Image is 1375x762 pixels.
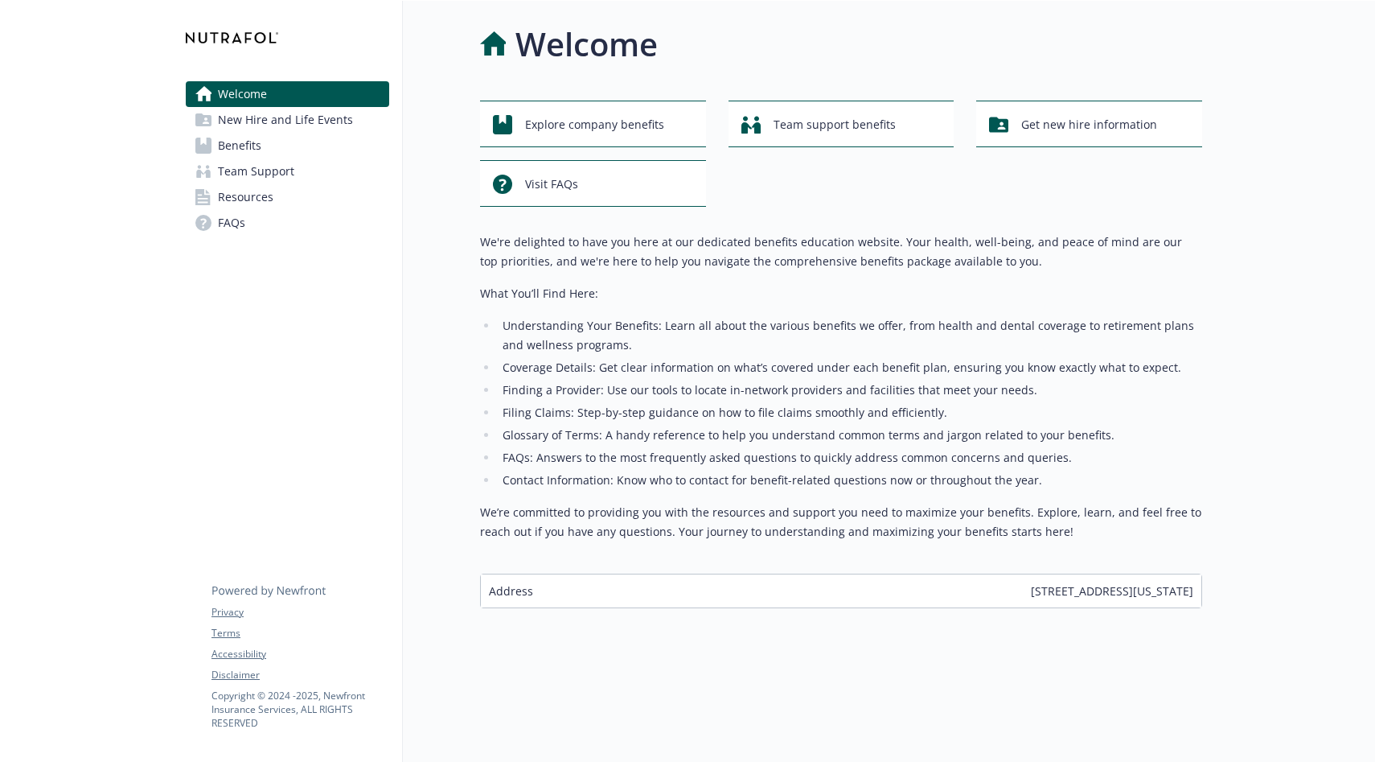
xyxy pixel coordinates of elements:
a: Privacy [211,605,388,620]
p: We're delighted to have you here at our dedicated benefits education website. Your health, well-b... [480,233,1202,271]
a: FAQs [186,210,389,236]
span: Explore company benefits [525,109,664,140]
h1: Welcome [515,20,658,68]
a: Team Support [186,159,389,184]
span: Benefits [218,133,261,159]
button: Visit FAQs [480,160,706,207]
a: Welcome [186,81,389,107]
span: Visit FAQs [525,169,578,200]
li: Contact Information: Know who to contact for benefit-related questions now or throughout the year. [498,471,1202,490]
span: Team Support [218,159,294,184]
p: What You’ll Find Here: [480,284,1202,303]
span: [STREET_ADDRESS][US_STATE] [1031,583,1193,599]
li: Finding a Provider: Use our tools to locate in-network providers and facilities that meet your ne... [498,381,1202,400]
a: Accessibility [211,647,388,661]
span: Resources [218,184,273,210]
a: Benefits [186,133,389,159]
li: FAQs: Answers to the most frequently asked questions to quickly address common concerns and queries. [498,448,1202,467]
a: New Hire and Life Events [186,107,389,133]
li: Understanding Your Benefits: Learn all about the various benefits we offer, from health and denta... [498,316,1202,355]
li: Coverage Details: Get clear information on what’s covered under each benefit plan, ensuring you k... [498,358,1202,377]
a: Resources [186,184,389,210]
button: Team support benefits [729,101,954,147]
button: Get new hire information [976,101,1202,147]
span: Get new hire information [1021,109,1157,140]
span: Team support benefits [774,109,896,140]
span: FAQs [218,210,245,236]
button: Explore company benefits [480,101,706,147]
a: Terms [211,626,388,640]
span: Address [489,583,533,599]
span: Welcome [218,81,267,107]
p: Copyright © 2024 - 2025 , Newfront Insurance Services, ALL RIGHTS RESERVED [211,689,388,730]
p: We’re committed to providing you with the resources and support you need to maximize your benefit... [480,503,1202,542]
li: Filing Claims: Step-by-step guidance on how to file claims smoothly and efficiently. [498,403,1202,422]
li: Glossary of Terms: A handy reference to help you understand common terms and jargon related to yo... [498,426,1202,445]
a: Disclaimer [211,668,388,682]
span: New Hire and Life Events [218,107,353,133]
